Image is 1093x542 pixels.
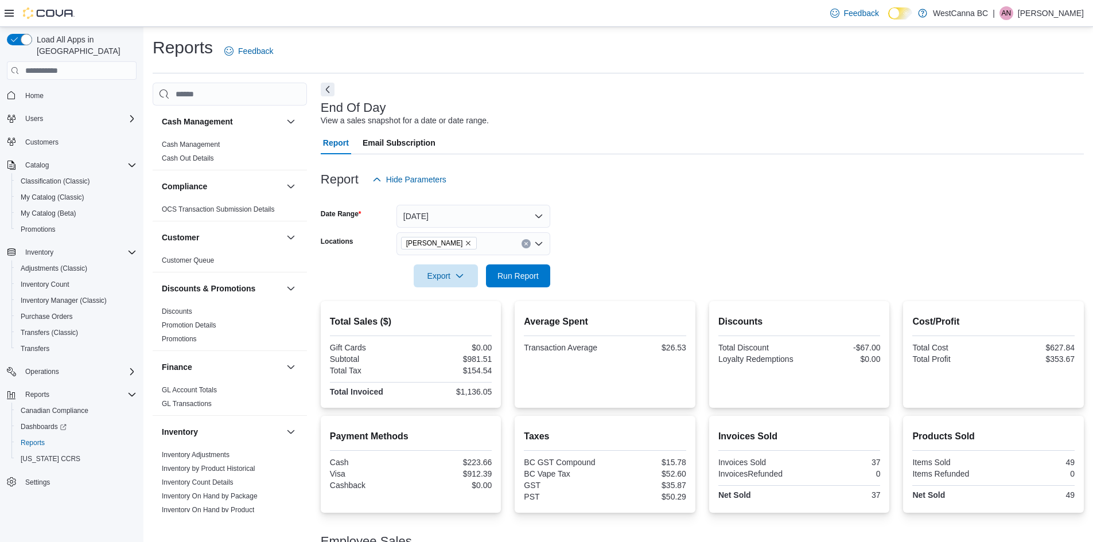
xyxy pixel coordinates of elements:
[16,452,85,466] a: [US_STATE] CCRS
[2,364,141,380] button: Operations
[321,173,359,186] h3: Report
[16,326,83,340] a: Transfers (Classic)
[162,307,192,315] a: Discounts
[11,276,141,293] button: Inventory Count
[162,256,214,264] a: Customer Queue
[330,387,383,396] strong: Total Invoiced
[16,174,137,188] span: Classification (Classic)
[162,307,192,316] span: Discounts
[912,458,991,467] div: Items Sold
[16,420,71,434] a: Dashboards
[330,354,409,364] div: Subtotal
[363,131,435,154] span: Email Subscription
[802,458,880,467] div: 37
[21,365,64,379] button: Operations
[608,492,686,501] div: $50.29
[21,328,78,337] span: Transfers (Classic)
[21,245,137,259] span: Inventory
[996,458,1075,467] div: 49
[11,260,141,276] button: Adjustments (Classic)
[912,315,1075,329] h2: Cost/Profit
[718,354,797,364] div: Loyalty Redemptions
[912,430,1075,443] h2: Products Sold
[25,248,53,257] span: Inventory
[16,223,137,236] span: Promotions
[368,168,451,191] button: Hide Parameters
[996,343,1075,352] div: $627.84
[21,245,58,259] button: Inventory
[996,354,1075,364] div: $353.67
[996,490,1075,500] div: 49
[21,312,73,321] span: Purchase Orders
[11,309,141,325] button: Purchase Orders
[16,436,49,450] a: Reports
[330,458,409,467] div: Cash
[414,264,478,287] button: Export
[912,469,991,478] div: Items Refunded
[1018,6,1084,20] p: [PERSON_NAME]
[11,435,141,451] button: Reports
[162,232,199,243] h3: Customer
[16,190,89,204] a: My Catalog (Classic)
[933,6,988,20] p: WestCanna BC
[25,367,59,376] span: Operations
[413,481,492,490] div: $0.00
[16,404,93,418] a: Canadian Compliance
[413,469,492,478] div: $912.39
[162,154,214,163] span: Cash Out Details
[162,478,234,487] span: Inventory Count Details
[718,430,881,443] h2: Invoices Sold
[2,111,141,127] button: Users
[413,354,492,364] div: $981.51
[999,6,1013,20] div: Aryan Nowroozpoordailami
[21,89,48,103] a: Home
[162,335,197,343] a: Promotions
[802,354,880,364] div: $0.00
[2,474,141,490] button: Settings
[16,262,92,275] a: Adjustments (Classic)
[162,492,258,500] a: Inventory On Hand by Package
[16,294,111,307] a: Inventory Manager (Classic)
[11,173,141,189] button: Classification (Classic)
[2,134,141,150] button: Customers
[497,270,539,282] span: Run Report
[718,343,797,352] div: Total Discount
[21,135,63,149] a: Customers
[153,202,307,221] div: Compliance
[912,354,991,364] div: Total Profit
[912,343,991,352] div: Total Cost
[21,225,56,234] span: Promotions
[534,239,543,248] button: Open list of options
[16,404,137,418] span: Canadian Compliance
[330,343,409,352] div: Gift Cards
[21,135,137,149] span: Customers
[826,2,884,25] a: Feedback
[21,422,67,431] span: Dashboards
[2,244,141,260] button: Inventory
[162,450,230,459] span: Inventory Adjustments
[16,190,137,204] span: My Catalog (Classic)
[16,223,60,236] a: Promotions
[162,116,233,127] h3: Cash Management
[413,366,492,375] div: $154.54
[21,193,84,202] span: My Catalog (Classic)
[162,492,258,501] span: Inventory On Hand by Package
[996,469,1075,478] div: 0
[162,321,216,330] span: Promotion Details
[21,406,88,415] span: Canadian Compliance
[21,438,45,447] span: Reports
[11,205,141,221] button: My Catalog (Beta)
[2,87,141,103] button: Home
[32,34,137,57] span: Load All Apps in [GEOGRAPHIC_DATA]
[608,343,686,352] div: $26.53
[993,6,995,20] p: |
[413,387,492,396] div: $1,136.05
[162,451,230,459] a: Inventory Adjustments
[802,490,880,500] div: 37
[162,321,216,329] a: Promotion Details
[162,116,282,127] button: Cash Management
[284,282,298,295] button: Discounts & Promotions
[16,294,137,307] span: Inventory Manager (Classic)
[162,334,197,344] span: Promotions
[11,403,141,419] button: Canadian Compliance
